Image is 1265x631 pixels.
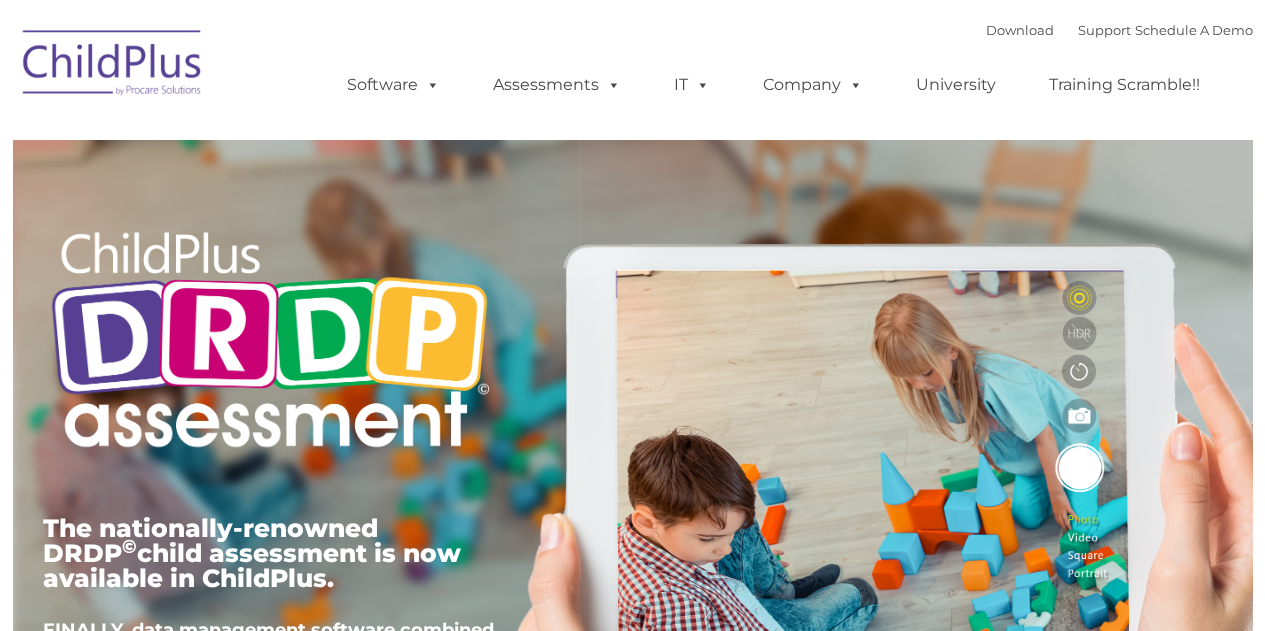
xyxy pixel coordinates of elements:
[122,535,137,558] sup: ©
[327,65,460,105] a: Software
[1078,22,1131,38] a: Support
[13,16,213,116] img: ChildPlus by Procare Solutions
[743,65,883,105] a: Company
[986,22,1054,38] a: Download
[1135,22,1253,38] a: Schedule A Demo
[43,205,497,481] img: Copyright - DRDP Logo Light
[986,22,1253,38] font: |
[654,65,730,105] a: IT
[473,65,641,105] a: Assessments
[43,513,461,593] span: The nationally-renowned DRDP child assessment is now available in ChildPlus.
[1029,65,1220,105] a: Training Scramble!!
[896,65,1016,105] a: University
